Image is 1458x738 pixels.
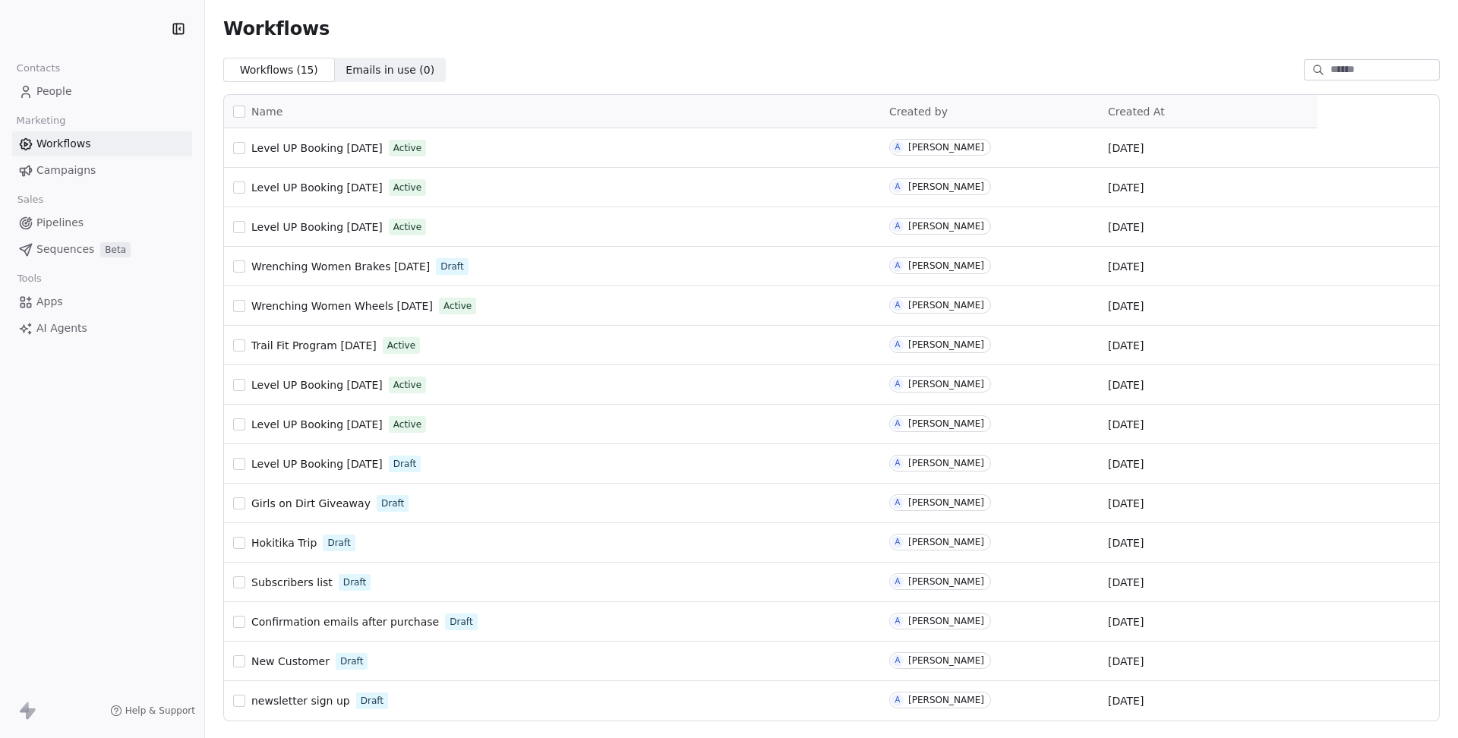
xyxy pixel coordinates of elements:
[11,188,50,211] span: Sales
[908,418,984,429] div: [PERSON_NAME]
[251,298,433,314] a: Wrenching Women Wheels [DATE]
[1108,106,1165,118] span: Created At
[251,339,377,352] span: Trail Fit Program [DATE]
[10,57,67,80] span: Contacts
[251,616,439,628] span: Confirmation emails after purchase
[908,576,984,587] div: [PERSON_NAME]
[387,339,415,352] span: Active
[908,497,984,508] div: [PERSON_NAME]
[251,576,333,588] span: Subscribers list
[1108,259,1144,274] span: [DATE]
[251,456,383,471] a: Level UP Booking [DATE]
[36,294,63,310] span: Apps
[36,136,91,152] span: Workflows
[251,575,333,590] a: Subscribers list
[1108,298,1144,314] span: [DATE]
[36,241,94,257] span: Sequences
[10,109,72,132] span: Marketing
[895,615,901,627] div: A
[251,180,383,195] a: Level UP Booking [DATE]
[12,131,192,156] a: Workflows
[393,378,421,392] span: Active
[908,221,984,232] div: [PERSON_NAME]
[1108,219,1144,235] span: [DATE]
[1108,693,1144,708] span: [DATE]
[251,221,383,233] span: Level UP Booking [DATE]
[895,299,901,311] div: A
[1108,180,1144,195] span: [DATE]
[346,62,434,78] span: Emails in use ( 0 )
[327,536,350,550] span: Draft
[12,316,192,341] a: AI Agents
[251,379,383,391] span: Level UP Booking [DATE]
[908,616,984,626] div: [PERSON_NAME]
[393,418,421,431] span: Active
[125,705,195,717] span: Help & Support
[1108,417,1144,432] span: [DATE]
[393,181,421,194] span: Active
[251,142,383,154] span: Level UP Booking [DATE]
[251,140,383,156] a: Level UP Booking [DATE]
[100,242,131,257] span: Beta
[251,259,430,274] a: Wrenching Women Brakes [DATE]
[251,655,330,667] span: New Customer
[908,458,984,468] div: [PERSON_NAME]
[251,535,317,550] a: Hokitika Trip
[251,418,383,430] span: Level UP Booking [DATE]
[110,705,195,717] a: Help & Support
[908,655,984,666] div: [PERSON_NAME]
[889,106,948,118] span: Created by
[393,141,421,155] span: Active
[251,338,377,353] a: Trail Fit Program [DATE]
[895,339,901,351] div: A
[36,320,87,336] span: AI Agents
[908,339,984,350] div: [PERSON_NAME]
[343,576,366,589] span: Draft
[1108,654,1144,669] span: [DATE]
[895,457,901,469] div: A
[361,694,383,708] span: Draft
[908,300,984,311] div: [PERSON_NAME]
[1108,535,1144,550] span: [DATE]
[251,614,439,629] a: Confirmation emails after purchase
[895,378,901,390] div: A
[251,654,330,669] a: New Customer
[1108,496,1144,511] span: [DATE]
[251,104,282,120] span: Name
[251,181,383,194] span: Level UP Booking [DATE]
[251,458,383,470] span: Level UP Booking [DATE]
[12,210,192,235] a: Pipelines
[36,162,96,178] span: Campaigns
[381,497,404,510] span: Draft
[908,181,984,192] div: [PERSON_NAME]
[895,220,901,232] div: A
[12,289,192,314] a: Apps
[895,418,901,430] div: A
[251,219,383,235] a: Level UP Booking [DATE]
[251,695,350,707] span: newsletter sign up
[251,537,317,549] span: Hokitika Trip
[1108,377,1144,393] span: [DATE]
[908,260,984,271] div: [PERSON_NAME]
[908,537,984,547] div: [PERSON_NAME]
[251,497,371,509] span: Girls on Dirt Giveaway
[895,694,901,706] div: A
[450,615,472,629] span: Draft
[895,497,901,509] div: A
[443,299,472,313] span: Active
[251,260,430,273] span: Wrenching Women Brakes [DATE]
[251,300,433,312] span: Wrenching Women Wheels [DATE]
[340,654,363,668] span: Draft
[908,142,984,153] div: [PERSON_NAME]
[895,260,901,272] div: A
[895,654,901,667] div: A
[36,215,84,231] span: Pipelines
[1108,614,1144,629] span: [DATE]
[393,220,421,234] span: Active
[908,695,984,705] div: [PERSON_NAME]
[1108,456,1144,471] span: [DATE]
[251,377,383,393] a: Level UP Booking [DATE]
[12,79,192,104] a: People
[36,84,72,99] span: People
[895,141,901,153] div: A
